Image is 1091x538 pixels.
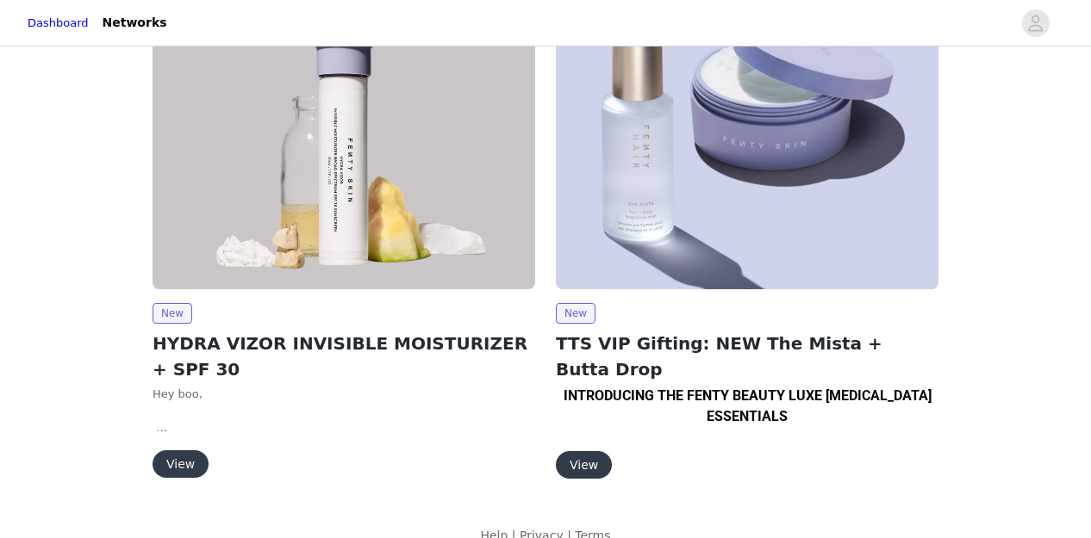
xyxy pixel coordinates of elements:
span: New [153,303,192,324]
a: Networks [92,3,178,42]
span: INTRODUCING THE FENTY BEAUTY LUXE [MEDICAL_DATA] ESSENTIALS [564,387,932,424]
img: Fenty Beauty [556,3,938,289]
h2: HYDRA VIZOR INVISIBLE MOISTURIZER + SPF 30 [153,331,535,382]
a: View [153,458,209,471]
h2: TTS VIP Gifting: NEW The Mista + Butta Drop [556,331,938,382]
img: Fenty Beauty [153,3,535,289]
div: avatar [1027,9,1044,37]
a: Dashboard [28,15,89,32]
button: View [153,450,209,478]
span: New [556,303,595,324]
button: View [556,451,612,479]
a: View [556,459,612,472]
p: Hey boo, [153,386,535,403]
